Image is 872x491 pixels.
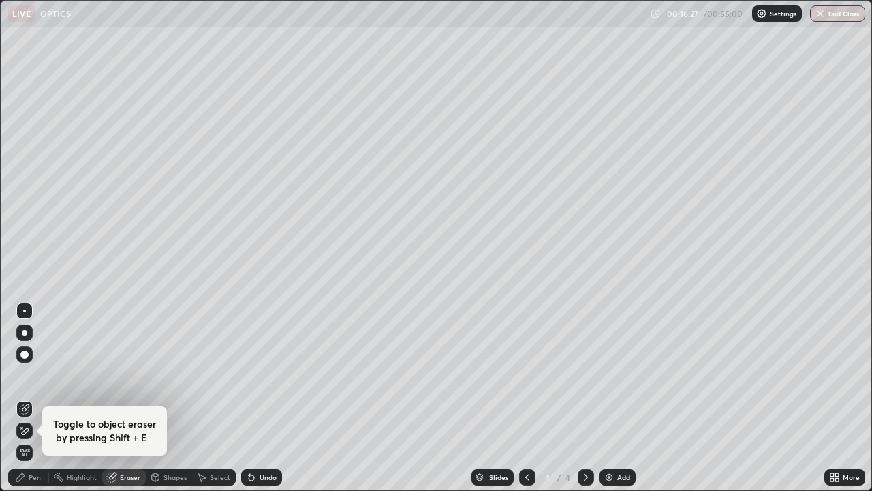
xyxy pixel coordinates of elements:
div: Select [210,474,230,481]
div: / [557,473,561,481]
p: OPTICS [40,8,71,19]
div: Shapes [163,474,187,481]
h4: Toggle to object eraser by pressing Shift + E [53,417,156,445]
div: Pen [29,474,41,481]
div: Add [617,474,630,481]
img: add-slide-button [604,472,614,483]
button: End Class [810,5,865,22]
div: 4 [564,471,572,483]
div: Slides [489,474,508,481]
p: Settings [770,10,796,17]
div: Highlight [67,474,97,481]
img: end-class-cross [815,8,826,19]
div: More [843,474,860,481]
img: class-settings-icons [756,8,767,19]
span: Erase all [17,449,32,457]
p: LIVE [12,8,31,19]
div: Eraser [120,474,140,481]
div: Undo [260,474,277,481]
div: 4 [541,473,555,481]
